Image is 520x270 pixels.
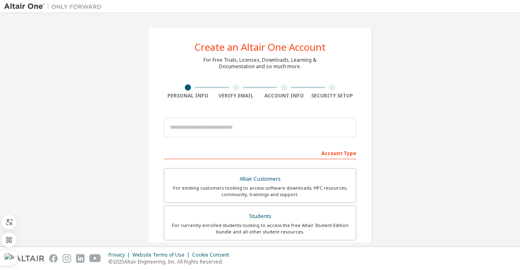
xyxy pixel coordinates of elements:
[169,211,351,222] div: Students
[169,173,351,185] div: Altair Customers
[108,252,132,258] div: Privacy
[204,57,316,70] div: For Free Trials, Licenses, Downloads, Learning & Documentation and so much more.
[169,185,351,198] div: For existing customers looking to access software downloads, HPC resources, community, trainings ...
[164,146,356,159] div: Account Type
[108,258,234,265] p: © 2025 Altair Engineering, Inc. All Rights Reserved.
[63,254,71,263] img: instagram.svg
[164,93,212,99] div: Personal Info
[195,42,326,52] div: Create an Altair One Account
[76,254,84,263] img: linkedin.svg
[89,254,101,263] img: youtube.svg
[308,93,357,99] div: Security Setup
[132,252,192,258] div: Website Terms of Use
[2,254,44,263] img: altair_logo.svg
[169,222,351,235] div: For currently enrolled students looking to access the free Altair Student Edition bundle and all ...
[4,2,106,11] img: Altair One
[260,93,308,99] div: Account Info
[212,93,260,99] div: Verify Email
[49,254,58,263] img: facebook.svg
[192,252,234,258] div: Cookie Consent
